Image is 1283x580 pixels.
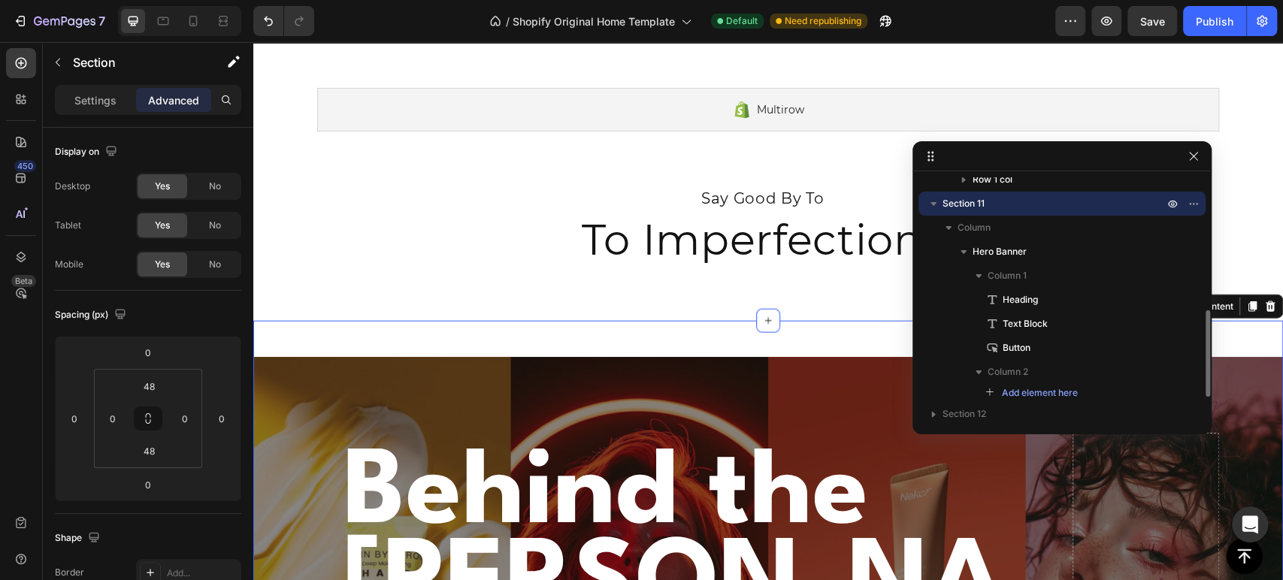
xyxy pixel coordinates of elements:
[973,172,1012,187] span: Row 1 col
[513,14,675,29] span: Shopify Original Home Template
[1232,506,1268,542] div: Open Intercom Messenger
[60,145,959,168] p: Say Good By To
[55,180,90,193] div: Desktop
[148,92,199,108] p: Advanced
[1196,14,1233,29] div: Publish
[973,244,1027,259] span: Hero Banner
[101,407,124,430] input: 0px
[133,341,163,364] input: 0
[11,275,36,287] div: Beta
[1003,340,1030,355] span: Button
[55,528,103,548] div: Shape
[134,440,164,462] input: 3xl
[98,12,105,30] p: 7
[134,375,164,397] input: 3xl
[55,142,120,162] div: Display on
[785,14,861,28] span: Need republishing
[174,407,196,430] input: 0px
[979,384,1085,402] button: Add element here
[735,258,783,271] div: Section 11
[504,59,551,77] span: Multirow
[1003,292,1038,307] span: Heading
[1002,386,1078,400] span: Add element here
[167,566,238,580] div: Add...
[155,219,170,232] span: Yes
[14,160,36,172] div: 450
[726,14,758,28] span: Default
[63,407,86,430] input: 0
[6,6,112,36] button: 7
[253,6,314,36] div: Undo/Redo
[811,258,907,271] p: Create Theme Section
[943,406,986,421] span: Section 12
[1003,316,1048,331] span: Text Block
[1127,6,1177,36] button: Save
[988,268,1027,283] span: Column 1
[1140,15,1165,28] span: Save
[209,180,221,193] span: No
[988,364,1028,379] span: Column 2
[155,180,170,193] span: Yes
[74,92,116,108] p: Settings
[73,53,196,71] p: Section
[506,14,510,29] span: /
[209,258,221,271] span: No
[958,220,991,235] span: Column
[55,566,84,579] div: Border
[209,219,221,232] span: No
[55,305,129,325] div: Spacing (px)
[133,473,163,496] input: 0
[1183,6,1246,36] button: Publish
[55,258,83,271] div: Mobile
[55,219,81,232] div: Tablet
[917,255,983,273] button: AI Content
[943,196,985,211] span: Section 11
[59,169,961,227] h2: To Imperfections
[253,42,1283,580] iframe: Design area
[210,407,233,430] input: 0
[155,258,170,271] span: Yes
